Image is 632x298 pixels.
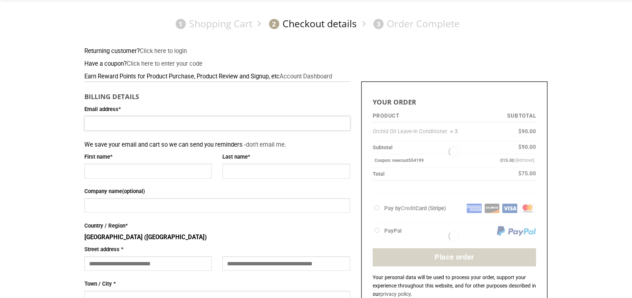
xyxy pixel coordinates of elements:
div: Returning customer? [84,46,548,56]
label: Company name [84,187,350,196]
label: Street address [84,245,212,254]
a: 1Shopping Cart [172,17,253,30]
span: 2 [269,19,279,29]
h3: Your order [373,93,536,107]
span: 1 [176,19,186,29]
label: Last name [222,153,350,162]
a: 2Checkout details [266,17,357,30]
span: We save your email and cart so we can send you reminders - . [84,136,286,150]
a: privacy policy [380,291,411,297]
a: Account Dashboard [280,73,332,80]
label: Email address [84,105,350,114]
label: Country / Region [84,222,350,230]
strong: [GEOGRAPHIC_DATA] ([GEOGRAPHIC_DATA]) [84,234,207,241]
div: Earn Reward Points for Product Purchase, Product Review and Signup, etc [84,72,548,82]
label: First name [84,153,212,162]
label: Town / City [84,280,350,289]
nav: Checkout steps [84,12,548,36]
div: Have a coupon? [84,59,548,69]
a: Click here to login [140,48,187,54]
span: (optional) [122,188,145,195]
h3: Billing details [84,87,350,102]
p: Your personal data will be used to process your order, support your experience throughout this we... [373,273,536,298]
a: don't email me [246,141,285,148]
a: Enter your coupon code [127,60,202,67]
